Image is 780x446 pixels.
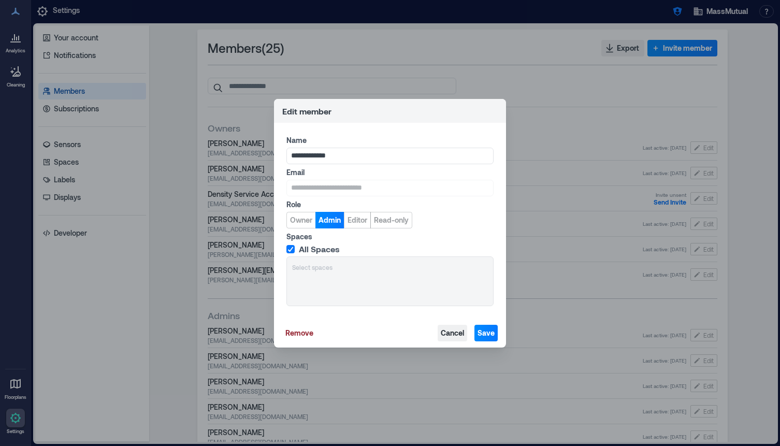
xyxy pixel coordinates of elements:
button: Save [474,325,498,341]
button: Remove [282,325,316,341]
label: Role [286,199,492,210]
button: Read-only [370,212,412,228]
span: All Spaces [299,244,340,254]
label: Name [286,135,492,146]
header: Edit member [274,99,506,123]
button: Cancel [438,325,467,341]
span: Read-only [374,215,409,225]
span: Save [478,328,495,338]
label: Spaces [286,232,492,242]
span: Remove [285,328,313,338]
span: Cancel [441,328,464,338]
span: Owner [290,215,312,225]
button: Admin [315,212,344,228]
span: Editor [348,215,367,225]
span: Admin [319,215,341,225]
label: Email [286,167,492,178]
button: Editor [344,212,371,228]
button: Owner [286,212,316,228]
